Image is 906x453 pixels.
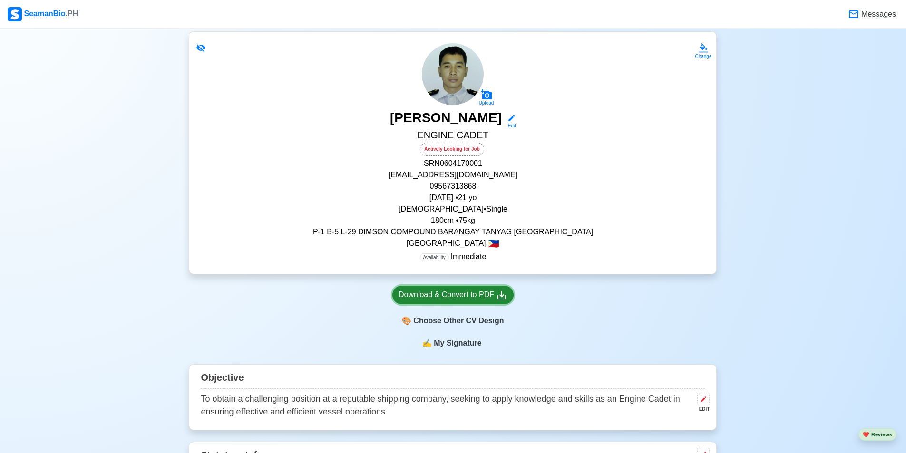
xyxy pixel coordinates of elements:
a: Download & Convert to PDF [392,286,514,304]
p: To obtain a challenging position at a reputable shipping company, seeking to apply knowledge and ... [201,393,693,418]
h3: [PERSON_NAME] [390,110,502,129]
button: heartReviews [858,428,896,441]
p: P-1 B-5 L-29 DIMSON COMPOUND BARANGAY TANYAG [GEOGRAPHIC_DATA] [201,226,705,238]
span: 🇵🇭 [488,239,499,248]
p: 180 cm • 75 kg [201,215,705,226]
p: SRN 0604170001 [201,158,705,169]
p: [EMAIL_ADDRESS][DOMAIN_NAME] [201,169,705,181]
div: Download & Convert to PDF [399,289,507,301]
span: paint [402,315,411,327]
div: Upload [479,100,494,106]
img: Logo [8,7,22,21]
span: sign [422,337,432,349]
div: SeamanBio [8,7,78,21]
div: Objective [201,368,705,389]
div: Edit [504,122,516,129]
div: Change [695,53,711,60]
h5: ENGINE CADET [201,129,705,143]
span: heart [863,432,869,437]
span: Messages [859,9,896,20]
p: [DEMOGRAPHIC_DATA] • Single [201,203,705,215]
p: [DATE] • 21 yo [201,192,705,203]
div: Actively Looking for Job [420,143,484,156]
span: My Signature [432,337,483,349]
div: Choose Other CV Design [392,312,514,330]
div: EDIT [693,405,710,413]
p: [GEOGRAPHIC_DATA] [201,238,705,249]
span: .PH [66,10,78,18]
span: Availability [420,253,449,261]
p: Immediate [420,251,487,262]
p: 09567313868 [201,181,705,192]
